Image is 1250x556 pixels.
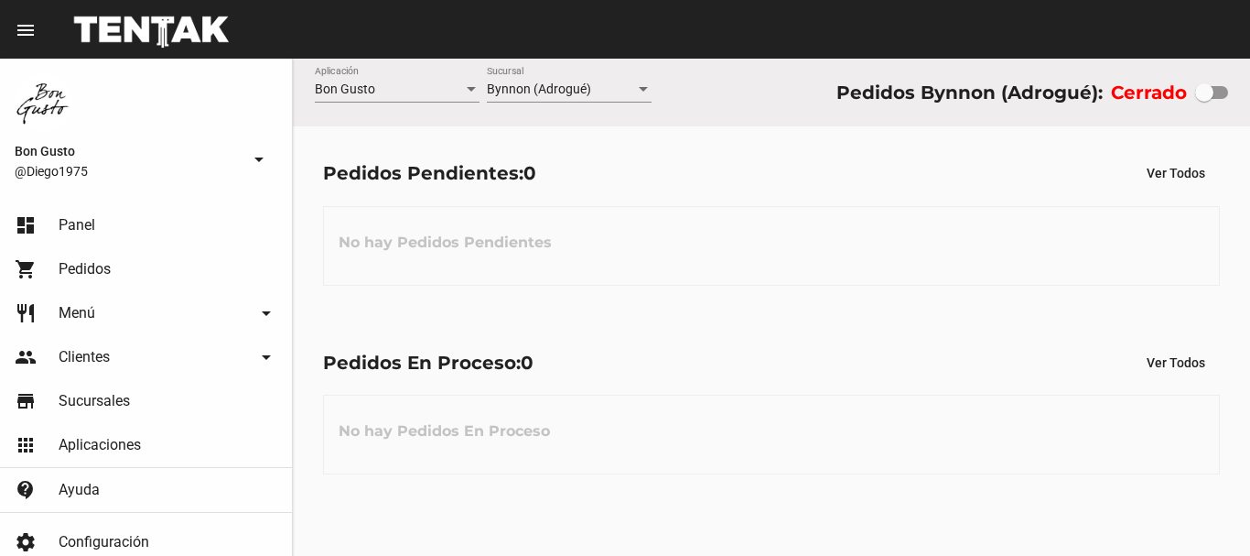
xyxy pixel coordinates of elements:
[315,82,375,96] span: Bon Gusto
[1111,78,1187,107] label: Cerrado
[324,215,566,270] h3: No hay Pedidos Pendientes
[523,162,536,184] span: 0
[59,216,95,234] span: Panel
[15,214,37,236] mat-icon: dashboard
[59,533,149,551] span: Configuración
[15,140,241,162] span: Bon Gusto
[15,434,37,456] mat-icon: apps
[15,302,37,324] mat-icon: restaurant
[59,260,111,278] span: Pedidos
[59,392,130,410] span: Sucursales
[59,348,110,366] span: Clientes
[15,479,37,501] mat-icon: contact_support
[15,346,37,368] mat-icon: people
[59,436,141,454] span: Aplicaciones
[255,346,277,368] mat-icon: arrow_drop_down
[521,352,533,374] span: 0
[15,258,37,280] mat-icon: shopping_cart
[324,404,565,459] h3: No hay Pedidos En Proceso
[248,148,270,170] mat-icon: arrow_drop_down
[323,158,536,188] div: Pedidos Pendientes:
[15,19,37,41] mat-icon: menu
[59,481,100,499] span: Ayuda
[1147,166,1205,180] span: Ver Todos
[15,73,73,132] img: 8570adf9-ca52-4367-b116-ae09c64cf26e.jpg
[836,78,1103,107] div: Pedidos Bynnon (Adrogué):
[1132,157,1220,190] button: Ver Todos
[15,162,241,180] span: @Diego1975
[1132,346,1220,379] button: Ver Todos
[255,302,277,324] mat-icon: arrow_drop_down
[487,82,591,96] span: Bynnon (Adrogué)
[15,390,37,412] mat-icon: store
[1147,355,1205,370] span: Ver Todos
[323,348,533,377] div: Pedidos En Proceso:
[59,304,95,322] span: Menú
[15,531,37,553] mat-icon: settings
